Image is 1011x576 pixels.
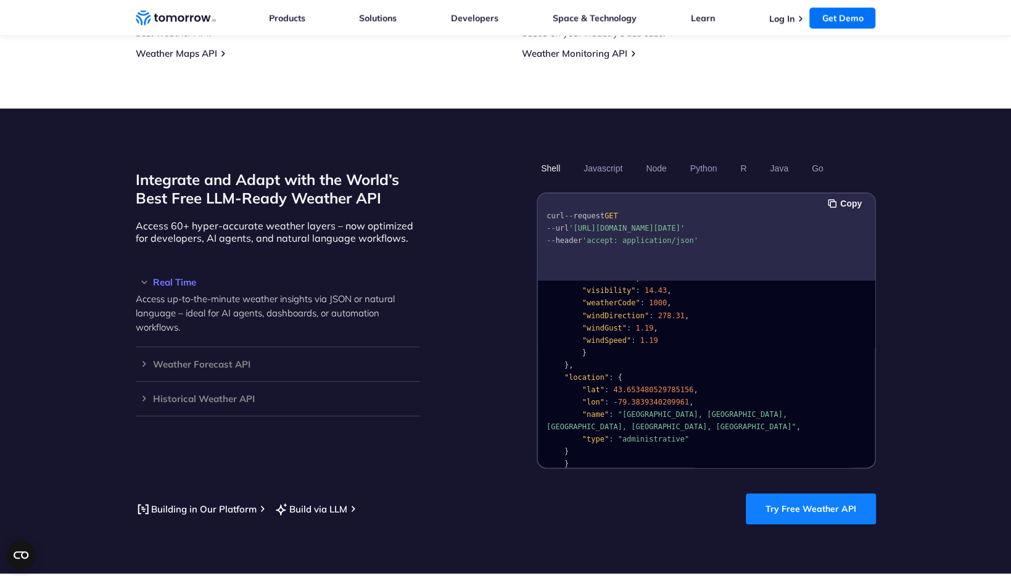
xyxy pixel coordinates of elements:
[547,212,564,220] span: curl
[649,311,653,320] span: :
[547,236,555,245] span: --
[522,47,627,59] a: Weather Monitoring API
[691,12,715,23] a: Learn
[609,410,613,419] span: :
[613,385,693,394] span: 43.653480529785156
[582,286,635,295] span: "visibility"
[555,236,582,245] span: header
[136,278,419,287] h3: Real Time
[582,324,626,332] span: "windGust"
[274,501,347,517] a: Build via LLM
[547,224,555,232] span: --
[765,158,793,179] button: Java
[582,336,630,345] span: "windSpeed"
[564,212,572,220] span: --
[796,422,800,431] span: ,
[642,158,671,179] button: Node
[582,410,608,419] span: "name"
[693,385,698,394] span: ,
[667,286,671,295] span: ,
[136,220,419,244] p: Access 60+ hyper-accurate weather layers – now optimized for developers, AI agents, and natural l...
[6,540,36,570] button: Open CMP widget
[564,459,568,468] span: }
[569,224,685,232] span: '[URL][DOMAIN_NAME][DATE]'
[649,298,667,307] span: 1000
[627,324,631,332] span: :
[564,373,608,382] span: "location"
[547,410,796,431] span: "[GEOGRAPHIC_DATA], [GEOGRAPHIC_DATA], [GEOGRAPHIC_DATA], [GEOGRAPHIC_DATA], [GEOGRAPHIC_DATA]"
[136,360,419,369] h3: Weather Forecast API
[582,398,604,406] span: "lon"
[564,447,568,456] span: }
[667,298,671,307] span: ,
[136,394,419,403] h3: Historical Weather API
[644,286,666,295] span: 14.43
[564,361,568,369] span: }
[582,236,698,245] span: 'accept: application/json'
[617,373,622,382] span: {
[746,493,876,524] a: Try Free Weather API
[573,212,605,220] span: request
[582,385,604,394] span: "lat"
[136,170,419,207] h2: Integrate and Adapt with the World’s Best Free LLM-Ready Weather API
[769,13,794,24] a: Log In
[136,47,217,59] a: Weather Maps API
[604,398,608,406] span: :
[537,158,564,179] button: Shell
[685,311,689,320] span: ,
[809,7,875,28] a: Get Demo
[617,435,689,443] span: "administrative"
[604,212,617,220] span: GET
[269,12,305,23] a: Products
[640,336,658,345] span: 1.19
[609,435,613,443] span: :
[609,373,613,382] span: :
[617,398,689,406] span: 79.3839340209961
[640,298,644,307] span: :
[582,298,640,307] span: "weatherCode"
[553,12,637,23] a: Space & Technology
[685,158,721,179] button: Python
[635,286,640,295] span: :
[613,398,617,406] span: -
[635,324,653,332] span: 1.19
[631,336,635,345] span: :
[582,348,586,357] span: }
[555,224,569,232] span: url
[136,501,257,517] a: Building in Our Platform
[451,12,498,23] a: Developers
[653,324,658,332] span: ,
[828,197,865,210] button: Copy
[569,361,573,369] span: ,
[582,435,608,443] span: "type"
[807,158,827,179] button: Go
[736,158,751,179] button: R
[136,9,216,27] a: Home link
[604,385,608,394] span: :
[359,12,397,23] a: Solutions
[579,158,627,179] button: Javascript
[582,311,648,320] span: "windDirection"
[658,311,684,320] span: 278.31
[689,398,693,406] span: ,
[136,292,419,334] p: Access up-to-the-minute weather insights via JSON or natural language – ideal for AI agents, dash...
